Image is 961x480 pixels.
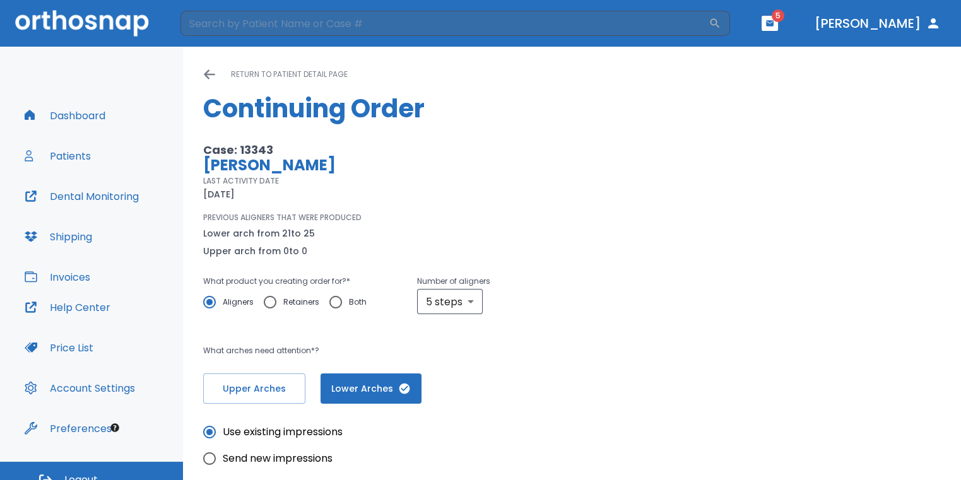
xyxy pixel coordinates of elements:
[349,295,367,310] span: Both
[17,262,98,292] button: Invoices
[223,295,254,310] span: Aligners
[231,67,348,82] p: return to patient detail page
[283,295,319,310] span: Retainers
[17,221,100,252] button: Shipping
[17,413,119,443] button: Preferences
[17,141,98,171] button: Patients
[17,100,113,131] button: Dashboard
[17,292,118,322] button: Help Center
[333,382,409,395] span: Lower Arches
[417,289,483,314] div: 5 steps
[417,274,490,289] p: Number of aligners
[223,424,343,440] span: Use existing impressions
[203,212,362,223] p: PREVIOUS ALIGNERS THAT WERE PRODUCED
[109,422,121,433] div: Tooltip anchor
[203,158,634,173] p: [PERSON_NAME]
[772,9,784,22] span: 5
[15,10,149,36] img: Orthosnap
[203,226,315,241] p: Lower arch from 21 to 25
[203,274,377,289] p: What product you creating order for? *
[17,373,143,403] button: Account Settings
[203,90,941,127] h1: Continuing Order
[17,181,146,211] button: Dental Monitoring
[203,343,634,358] p: What arches need attention*?
[203,373,305,404] button: Upper Arches
[223,451,333,466] span: Send new impressions
[203,175,279,187] p: LAST ACTIVITY DATE
[17,332,101,363] button: Price List
[180,11,709,36] input: Search by Patient Name or Case #
[203,187,235,202] p: [DATE]
[321,373,422,404] button: Lower Arches
[203,143,634,158] p: Case: 13343
[216,382,292,395] span: Upper Arches
[203,243,315,259] p: Upper arch from 0 to 0
[810,12,946,35] button: [PERSON_NAME]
